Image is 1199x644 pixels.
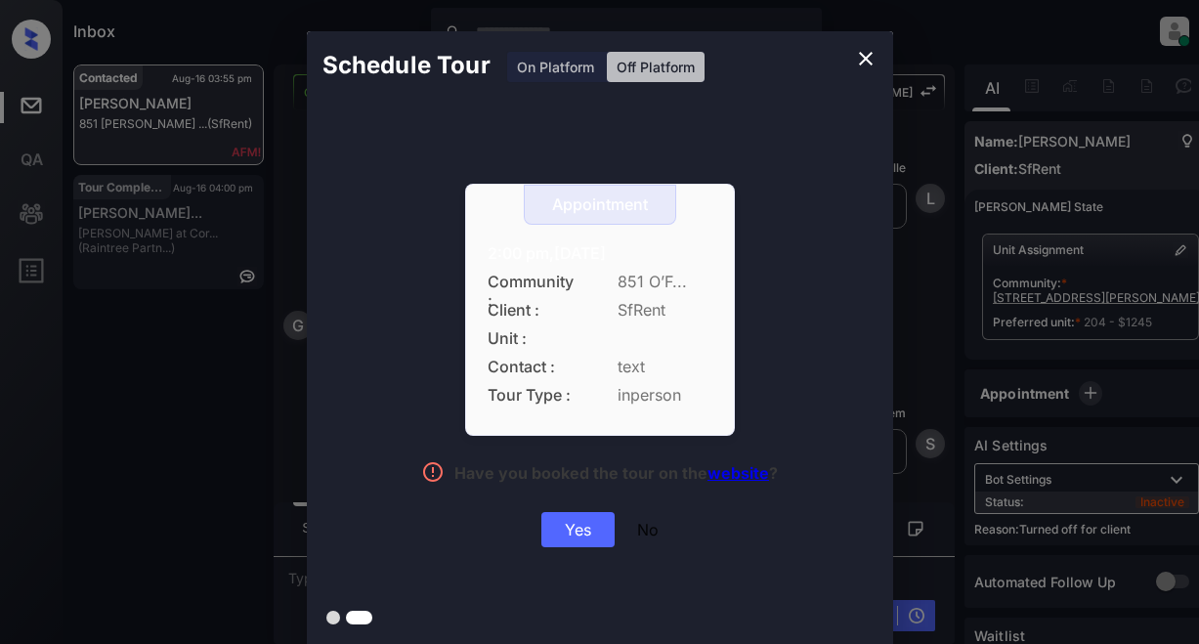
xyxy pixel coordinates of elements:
span: Tour Type : [488,386,576,405]
span: Contact : [488,358,576,376]
div: No [637,520,659,539]
h2: Schedule Tour [307,31,506,100]
div: 2:00 pm,[DATE] [488,244,712,263]
span: 851 O’F... [618,273,712,291]
div: Yes [541,512,615,547]
span: SfRent [618,301,712,320]
button: close [846,39,885,78]
div: Have you booked the tour on the ? [454,463,778,488]
span: Community : [488,273,576,291]
span: text [618,358,712,376]
span: Unit : [488,329,576,348]
span: inperson [618,386,712,405]
span: Client : [488,301,576,320]
a: website [707,463,769,483]
div: Appointment [525,195,675,214]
